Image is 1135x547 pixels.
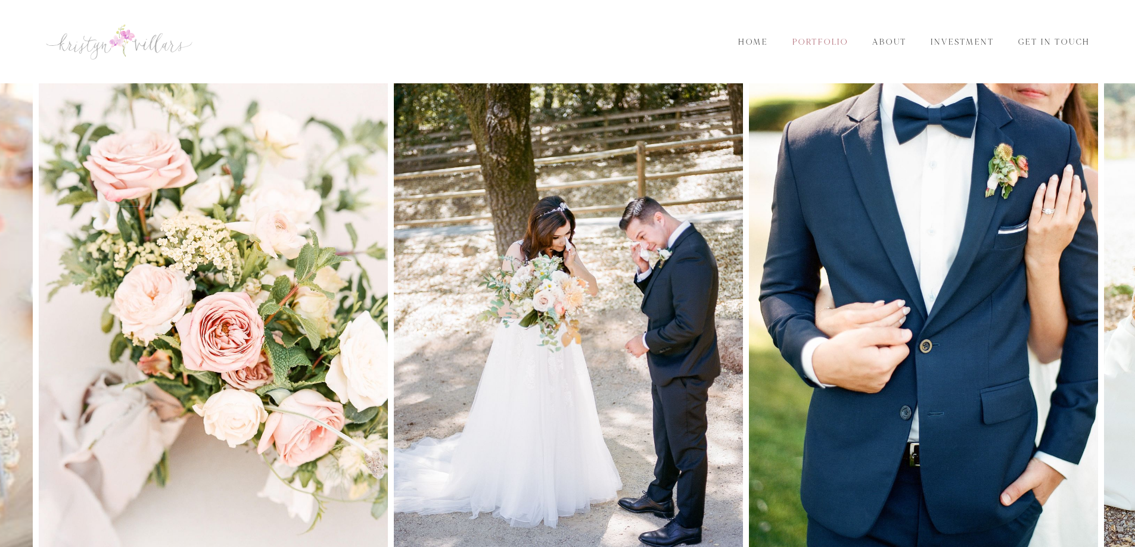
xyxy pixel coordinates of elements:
a: Investment [922,36,1003,49]
a: Get in Touch [1009,36,1099,49]
a: About [863,36,916,49]
img: Kristyn Villars | San Luis Obispo Wedding Photographer [45,23,194,61]
a: Portfolio [783,36,857,49]
a: Home [729,36,778,49]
